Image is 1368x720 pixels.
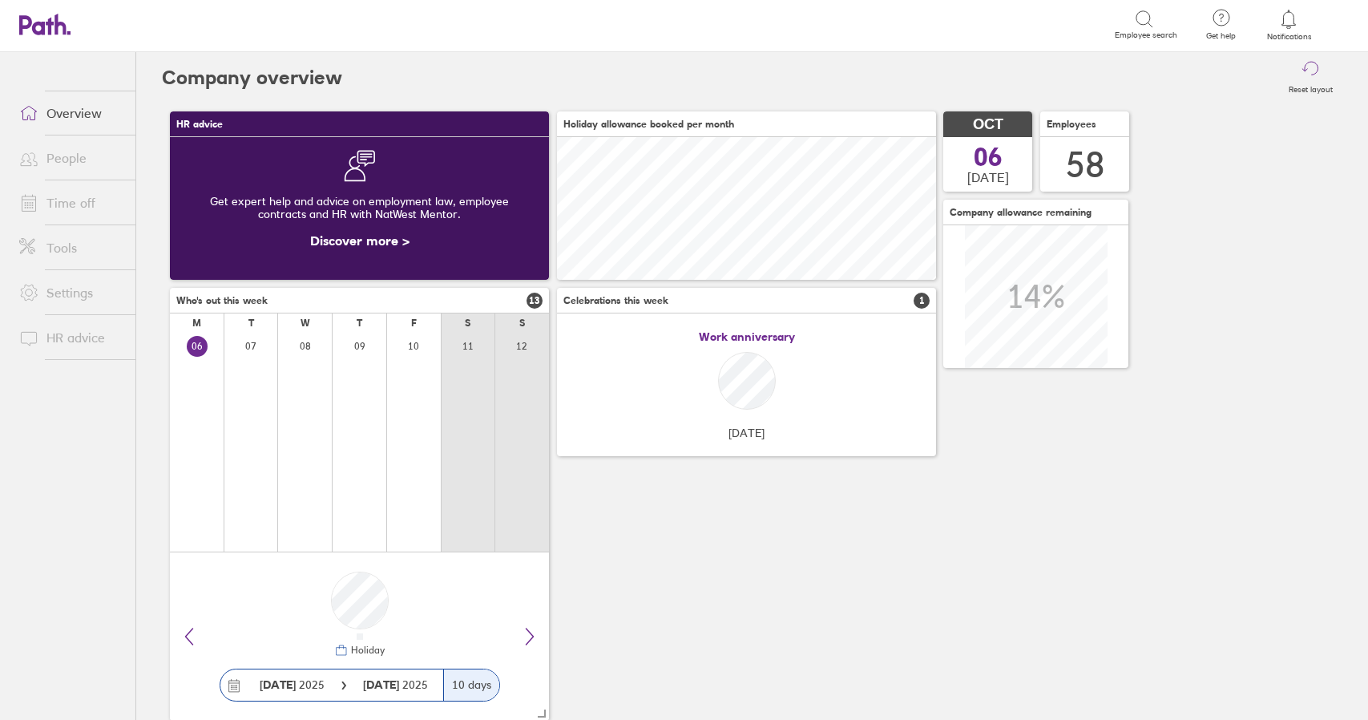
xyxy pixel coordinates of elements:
label: Reset layout [1279,80,1342,95]
span: Celebrations this week [563,295,668,306]
div: T [248,318,254,329]
strong: [DATE] [260,678,296,692]
div: 58 [1066,144,1104,185]
span: 13 [527,293,543,309]
div: 10 days [443,669,499,701]
span: Employees [1047,119,1096,130]
span: 2025 [260,678,325,691]
button: Reset layout [1279,52,1342,103]
span: Employee search [1115,30,1177,40]
div: T [357,318,362,329]
div: Search [180,17,220,31]
span: OCT [973,116,1003,133]
span: Holiday allowance booked per month [563,119,734,130]
span: Notifications [1263,32,1315,42]
span: 1 [914,293,930,309]
span: Work anniversary [699,330,795,343]
a: Time off [6,187,135,219]
div: F [411,318,417,329]
span: Company allowance remaining [950,207,1092,218]
a: Overview [6,97,135,129]
div: Holiday [348,645,385,656]
span: HR advice [176,119,223,130]
span: [DATE] [967,170,1009,184]
div: M [192,318,201,329]
a: Discover more > [310,233,410,249]
span: 2025 [363,678,428,691]
span: Who's out this week [176,295,268,306]
a: Tools [6,232,135,264]
a: People [6,142,135,174]
a: Settings [6,277,135,309]
div: Get expert help and advice on employment law, employee contracts and HR with NatWest Mentor. [183,182,536,233]
a: Notifications [1263,8,1315,42]
span: 06 [974,144,1003,170]
div: S [519,318,525,329]
div: S [465,318,470,329]
strong: [DATE] [363,678,402,692]
div: W [301,318,310,329]
span: Get help [1195,31,1247,41]
span: [DATE] [728,427,765,439]
a: HR advice [6,322,135,354]
h2: Company overview [162,52,342,103]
